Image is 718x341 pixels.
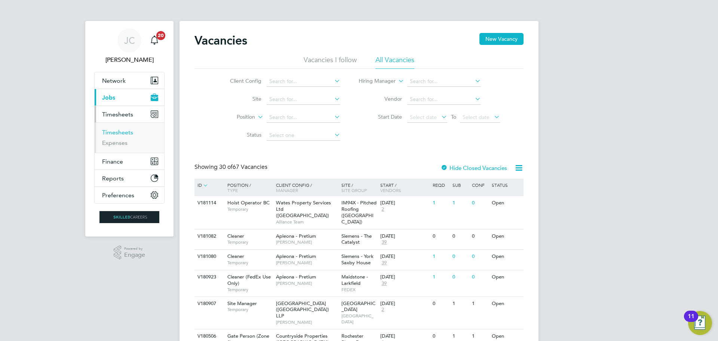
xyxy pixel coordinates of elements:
[380,301,429,307] div: [DATE]
[94,28,165,64] a: JC[PERSON_NAME]
[359,113,402,120] label: Start Date
[407,94,481,105] input: Search for...
[196,229,222,243] div: V181082
[227,200,270,206] span: Hoist Operator BC
[218,77,261,84] label: Client Config
[219,163,267,171] span: 67 Vacancies
[441,164,507,171] label: Hide Closed Vacancies
[341,187,367,193] span: Site Group
[470,229,490,243] div: 0
[102,158,123,165] span: Finance
[380,274,429,280] div: [DATE]
[222,179,274,197] div: Position /
[156,31,165,40] span: 20
[124,36,135,45] span: JC
[451,297,470,311] div: 1
[304,55,357,69] li: Vacancies I follow
[276,187,298,193] span: Manager
[451,270,470,284] div: 0
[276,253,316,259] span: Apleona - Pretium
[276,260,338,266] span: [PERSON_NAME]
[95,153,164,170] button: Finance
[227,233,244,239] span: Cleaner
[267,130,340,141] input: Select one
[380,233,429,240] div: [DATE]
[479,33,524,45] button: New Vacancy
[380,260,388,266] span: 39
[227,206,272,212] span: Temporary
[490,270,522,284] div: Open
[276,280,338,286] span: [PERSON_NAME]
[341,287,377,293] span: FEDEX
[102,129,133,136] a: Timesheets
[276,319,338,325] span: [PERSON_NAME]
[212,113,255,121] label: Position
[470,270,490,284] div: 0
[227,300,257,307] span: Site Manager
[276,233,316,239] span: Apleona - Pretium
[114,246,145,260] a: Powered byEngage
[276,300,329,319] span: [GEOGRAPHIC_DATA] ([GEOGRAPHIC_DATA]) LLP
[340,179,379,197] div: Site /
[341,274,368,286] span: Maidstone - Larkfield
[380,200,429,206] div: [DATE]
[470,196,490,210] div: 0
[341,300,375,313] span: [GEOGRAPHIC_DATA]
[490,196,522,210] div: Open
[227,307,272,313] span: Temporary
[227,187,238,193] span: Type
[380,239,388,246] span: 39
[375,55,414,69] li: All Vacancies
[407,76,481,87] input: Search for...
[431,196,450,210] div: 1
[267,76,340,87] input: Search for...
[227,239,272,245] span: Temporary
[276,239,338,245] span: [PERSON_NAME]
[194,33,247,48] h2: Vacancies
[227,253,244,259] span: Cleaner
[410,114,437,121] span: Select date
[380,206,385,213] span: 2
[490,179,522,191] div: Status
[380,333,429,340] div: [DATE]
[196,196,222,210] div: V181114
[380,307,385,313] span: 2
[378,179,431,197] div: Start /
[95,72,164,89] button: Network
[490,250,522,264] div: Open
[431,270,450,284] div: 1
[431,179,450,191] div: Reqd
[95,170,164,186] button: Reports
[85,21,174,237] nav: Main navigation
[95,89,164,106] button: Jobs
[380,187,401,193] span: Vendors
[688,316,694,326] div: 11
[276,274,316,280] span: Apleona - Pretium
[451,196,470,210] div: 1
[227,274,271,286] span: Cleaner (FedEx Use Only)
[490,297,522,311] div: Open
[95,106,164,122] button: Timesheets
[380,253,429,260] div: [DATE]
[99,211,159,223] img: skilledcareers-logo-retina.png
[218,95,261,102] label: Site
[276,200,331,219] span: Wates Property Services Ltd ([GEOGRAPHIC_DATA])
[196,179,222,192] div: ID
[449,112,458,122] span: To
[431,297,450,311] div: 0
[274,179,340,197] div: Client Config /
[688,311,712,335] button: Open Resource Center, 11 new notifications
[451,229,470,243] div: 0
[102,94,115,101] span: Jobs
[102,139,128,146] a: Expenses
[94,211,165,223] a: Go to home page
[102,192,134,199] span: Preferences
[451,179,470,191] div: Sub
[463,114,490,121] span: Select date
[341,233,372,246] span: Siemens - The Catalyst
[431,229,450,243] div: 0
[341,253,374,266] span: Siemens - York Saxby House
[102,111,133,118] span: Timesheets
[219,163,233,171] span: 30 of
[341,313,377,325] span: [GEOGRAPHIC_DATA]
